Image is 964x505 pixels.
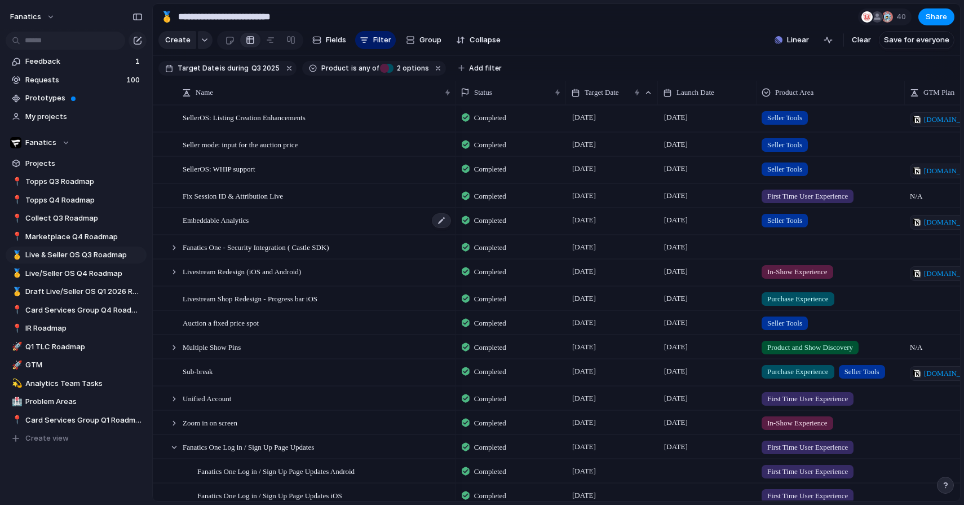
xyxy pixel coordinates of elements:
[10,396,21,407] button: 🏥
[767,490,848,502] span: First Time User Experience
[12,396,20,409] div: 🏥
[452,31,505,49] button: Collapse
[178,63,219,73] span: Target Date
[25,268,143,279] span: Live/Seller OS Q4 Roadmap
[569,265,599,278] span: [DATE]
[6,393,147,410] a: 🏥Problem Areas
[923,87,954,98] span: GTM Plan
[183,365,213,377] span: Sub-break
[6,339,147,355] div: 🚀Q1 TLC Roadmap
[10,249,21,261] button: 🥇
[767,442,848,453] span: First Time User Experience
[474,139,506,151] span: Completed
[6,229,147,245] div: 📍Marketplace Q4 Roadmap
[12,230,20,243] div: 📍
[12,340,20,353] div: 🚀
[474,466,506,477] span: Completed
[25,378,143,389] span: Analytics Team Tasks
[6,72,147,89] a: Requests100
[569,416,599,429] span: [DATE]
[25,359,143,371] span: GTM
[770,32,813,49] button: Linear
[767,164,802,175] span: Seller Tools
[661,162,691,175] span: [DATE]
[767,139,802,151] span: Seller Tools
[25,93,143,104] span: Prototypes
[25,231,143,243] span: Marketplace Q4 Roadmap
[400,31,447,49] button: Group
[6,412,147,429] a: 📍Card Services Group Q1 Roadmap
[183,392,231,405] span: Unified Account
[6,265,147,282] a: 🥇Live/Seller OS Q4 Roadmap
[419,34,441,46] span: Group
[251,63,280,73] span: Q3 2025
[775,87,813,98] span: Product Area
[393,63,429,73] span: options
[183,316,259,329] span: Auction a fixed price spot
[183,292,317,305] span: Livestream Shop Redesign - Progress bar iOS
[474,393,506,405] span: Completed
[25,137,56,148] span: Fanatics
[569,440,599,454] span: [DATE]
[12,267,20,280] div: 🥇
[569,365,599,378] span: [DATE]
[926,11,947,23] span: Share
[569,240,599,254] span: [DATE]
[474,242,506,253] span: Completed
[183,213,249,226] span: Embeddable Analytics
[6,134,147,151] button: Fanatics
[474,318,506,329] span: Completed
[452,60,508,76] button: Add filter
[879,31,954,49] button: Save for everyone
[183,111,306,124] span: SellerOS: Listing Creation Enhancements
[6,173,147,190] a: 📍Topps Q3 Roadmap
[165,34,191,46] span: Create
[569,340,599,354] span: [DATE]
[661,392,691,405] span: [DATE]
[380,62,431,74] button: 2 options
[249,62,282,74] button: Q3 2025
[569,316,599,330] span: [DATE]
[847,31,875,49] button: Clear
[6,320,147,337] div: 📍IR Roadmap
[10,286,21,297] button: 🥇
[474,266,506,278] span: Completed
[5,8,61,26] button: fanatics
[351,63,357,73] span: is
[349,62,381,74] button: isany of
[12,249,20,262] div: 🥇
[25,176,143,187] span: Topps Q3 Roadmap
[676,87,714,98] span: Launch Date
[183,240,329,253] span: Fanatics One - Security Integration ( Castle SDK)
[661,111,691,124] span: [DATE]
[585,87,619,98] span: Target Date
[767,418,828,429] span: In-Show Experience
[852,34,871,46] span: Clear
[661,292,691,305] span: [DATE]
[569,189,599,203] span: [DATE]
[661,440,691,454] span: [DATE]
[569,111,599,124] span: [DATE]
[469,63,502,73] span: Add filter
[918,8,954,25] button: Share
[844,366,879,377] span: Seller Tools
[6,247,147,264] a: 🥇Live & Seller OS Q3 Roadmap
[10,11,41,23] span: fanatics
[126,74,142,86] span: 100
[474,342,506,353] span: Completed
[767,393,848,405] span: First Time User Experience
[6,357,147,374] div: 🚀GTM
[25,111,143,122] span: My projects
[474,164,506,175] span: Completed
[183,440,314,453] span: Fanatics One Log in / Sign Up Page Updates
[308,31,351,49] button: Fields
[661,189,691,203] span: [DATE]
[6,155,147,172] a: Projects
[10,305,21,316] button: 📍
[6,302,147,319] a: 📍Card Services Group Q4 Roadmap
[787,34,809,46] span: Linear
[767,318,802,329] span: Seller Tools
[767,366,829,377] span: Purchase Experience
